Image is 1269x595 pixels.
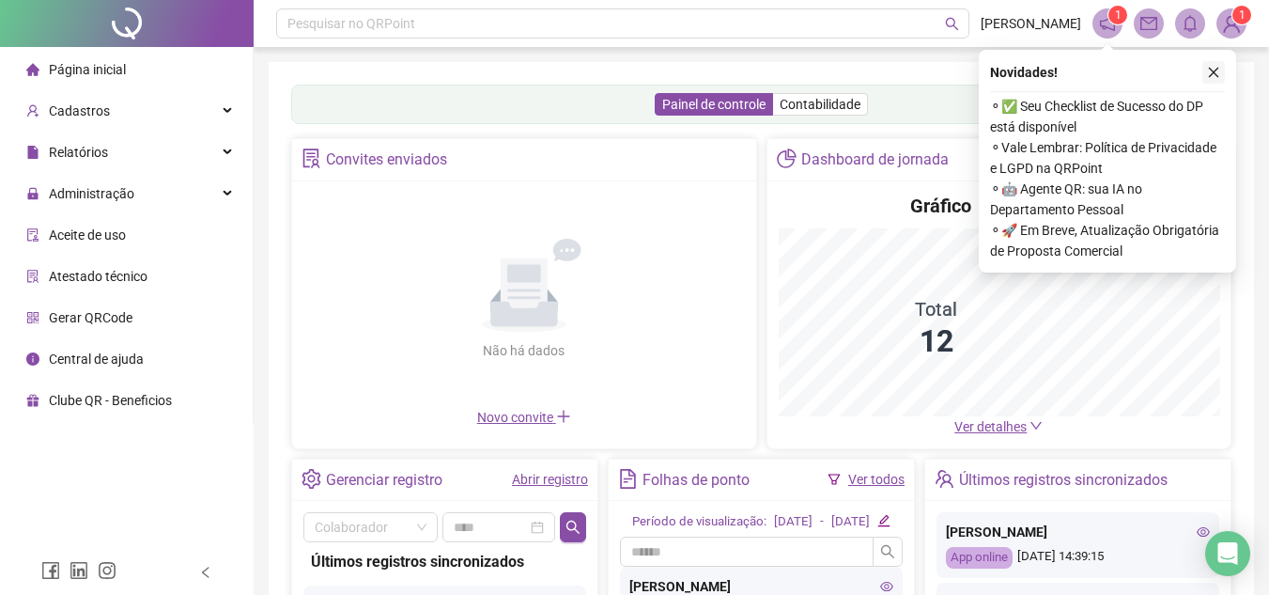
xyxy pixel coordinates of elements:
[1029,419,1043,432] span: down
[880,544,895,559] span: search
[946,547,1210,569] div: [DATE] 14:39:15
[49,352,144,367] span: Central de ajuda
[26,394,39,407] span: gift
[26,146,39,159] span: file
[302,149,321,168] span: solution
[1205,531,1250,576] div: Open Intercom Messenger
[26,352,39,366] span: info-circle
[26,270,39,283] span: solution
[302,469,321,489] span: setting
[990,137,1225,179] span: ⚬ Vale Lembrar: Política de Privacidade e LGPD na QRPoint
[831,512,870,532] div: [DATE]
[632,512,766,532] div: Período de visualização:
[49,227,126,243] span: Aceite de uso
[49,103,110,118] span: Cadastros
[990,96,1225,137] span: ⚬ ✅ Seu Checklist de Sucesso do DP está disponível
[49,62,126,77] span: Página inicial
[877,514,890,526] span: edit
[199,566,212,579] span: left
[820,512,824,532] div: -
[828,473,841,486] span: filter
[26,228,39,242] span: audit
[41,561,60,580] span: facebook
[946,522,1210,542] div: [PERSON_NAME]
[954,419,1027,434] span: Ver detalhes
[26,63,39,76] span: home
[642,464,750,496] div: Folhas de ponto
[70,561,88,580] span: linkedin
[774,512,812,532] div: [DATE]
[1182,15,1199,32] span: bell
[777,149,797,168] span: pie-chart
[954,419,1043,434] a: Ver detalhes down
[49,393,172,408] span: Clube QR - Beneficios
[1108,6,1127,24] sup: 1
[1099,15,1116,32] span: notification
[49,145,108,160] span: Relatórios
[438,340,611,361] div: Não há dados
[618,469,638,489] span: file-text
[990,220,1225,261] span: ⚬ 🚀 Em Breve, Atualização Obrigatória de Proposta Comercial
[49,269,147,284] span: Atestado técnico
[1140,15,1157,32] span: mail
[477,410,571,425] span: Novo convite
[311,550,579,573] div: Últimos registros sincronizados
[26,311,39,324] span: qrcode
[26,104,39,117] span: user-add
[935,469,954,489] span: team
[1115,8,1122,22] span: 1
[945,17,959,31] span: search
[990,62,1058,83] span: Novidades !
[26,187,39,200] span: lock
[1197,525,1210,539] span: eye
[946,547,1013,569] div: App online
[98,561,116,580] span: instagram
[326,144,447,176] div: Convites enviados
[662,97,766,112] span: Painel de controle
[1217,9,1246,38] img: 86620
[565,520,580,535] span: search
[959,464,1168,496] div: Últimos registros sincronizados
[848,472,905,487] a: Ver todos
[990,179,1225,220] span: ⚬ 🤖 Agente QR: sua IA no Departamento Pessoal
[1232,6,1251,24] sup: Atualize o seu contato no menu Meus Dados
[880,580,893,593] span: eye
[780,97,860,112] span: Contabilidade
[910,193,971,219] h4: Gráfico
[981,13,1081,34] span: [PERSON_NAME]
[1239,8,1246,22] span: 1
[801,144,949,176] div: Dashboard de jornada
[512,472,588,487] a: Abrir registro
[49,186,134,201] span: Administração
[49,310,132,325] span: Gerar QRCode
[326,464,442,496] div: Gerenciar registro
[1207,66,1220,79] span: close
[556,409,571,424] span: plus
